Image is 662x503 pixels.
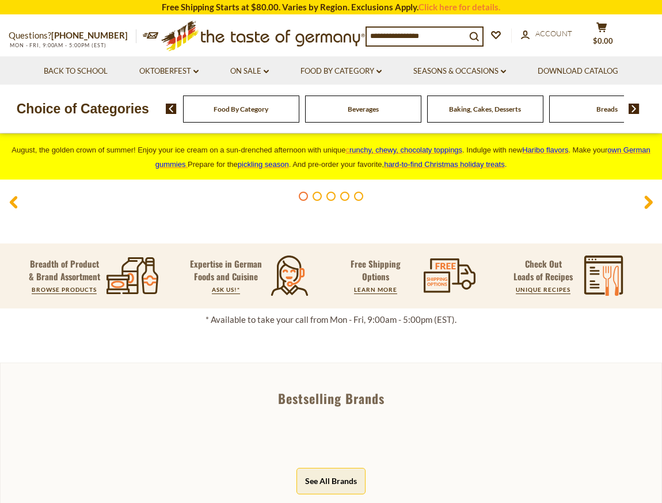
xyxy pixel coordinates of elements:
[51,30,128,40] a: [PHONE_NUMBER]
[413,65,506,78] a: Seasons & Occasions
[28,257,100,283] p: Breadth of Product & Brand Assortment
[521,28,572,40] a: Account
[516,286,570,293] a: UNIQUE RECIPES
[12,146,650,169] span: August, the golden crown of summer! Enjoy your ice cream on a sun-drenched afternoon with unique ...
[139,65,199,78] a: Oktoberfest
[418,2,500,12] a: Click here for details.
[449,105,521,113] a: Baking, Cakes, Desserts
[214,105,268,113] a: Food By Category
[212,286,240,293] a: ASK US!*
[538,65,618,78] a: Download Catalog
[348,105,379,113] a: Beverages
[584,22,619,51] button: $0.00
[384,160,507,169] span: .
[166,104,177,114] img: previous arrow
[238,160,289,169] a: pickling season
[338,257,414,283] p: Free Shipping Options
[349,146,462,154] span: runchy, chewy, chocolaty toppings
[32,286,97,293] a: BROWSE PRODUCTS
[300,65,382,78] a: Food By Category
[596,105,618,113] a: Breads
[346,146,463,154] a: crunchy, chewy, chocolaty toppings
[1,392,661,405] div: Bestselling Brands
[384,160,505,169] a: hard-to-find Christmas holiday treats
[230,65,269,78] a: On Sale
[593,36,613,45] span: $0.00
[513,257,573,283] p: Check Out Loads of Recipes
[9,28,136,43] p: Questions?
[44,65,108,78] a: Back to School
[184,257,267,283] p: Expertise in German Foods and Cuisine
[9,42,106,48] span: MON - FRI, 9:00AM - 5:00PM (EST)
[354,286,397,293] a: LEARN MORE
[535,29,572,38] span: Account
[296,468,366,494] button: See All Brands
[522,146,568,154] a: Haribo flavors
[629,104,640,114] img: next arrow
